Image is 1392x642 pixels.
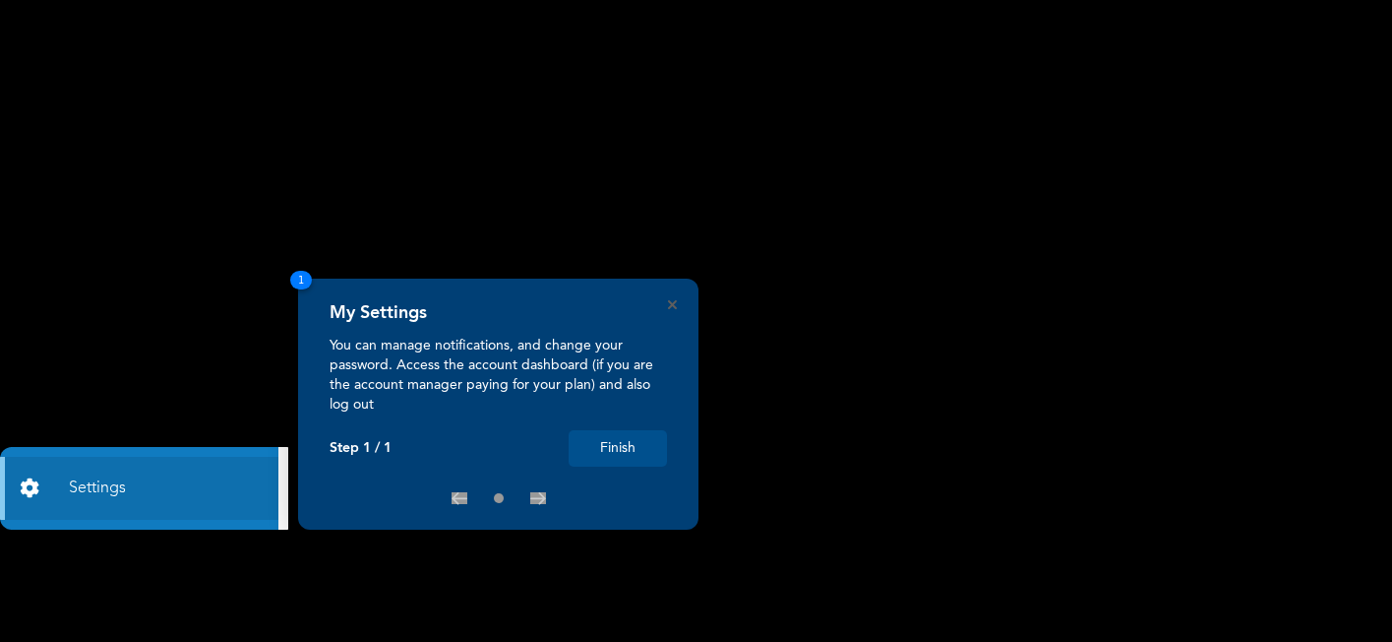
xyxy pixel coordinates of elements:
button: Close [668,300,677,309]
span: 1 [290,271,312,289]
button: Finish [569,430,667,467]
h4: My Settings [330,302,427,324]
p: You can manage notifications, and change your password. Access the account dashboard (if you are ... [330,336,667,415]
p: Step 1 / 1 [330,440,392,457]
